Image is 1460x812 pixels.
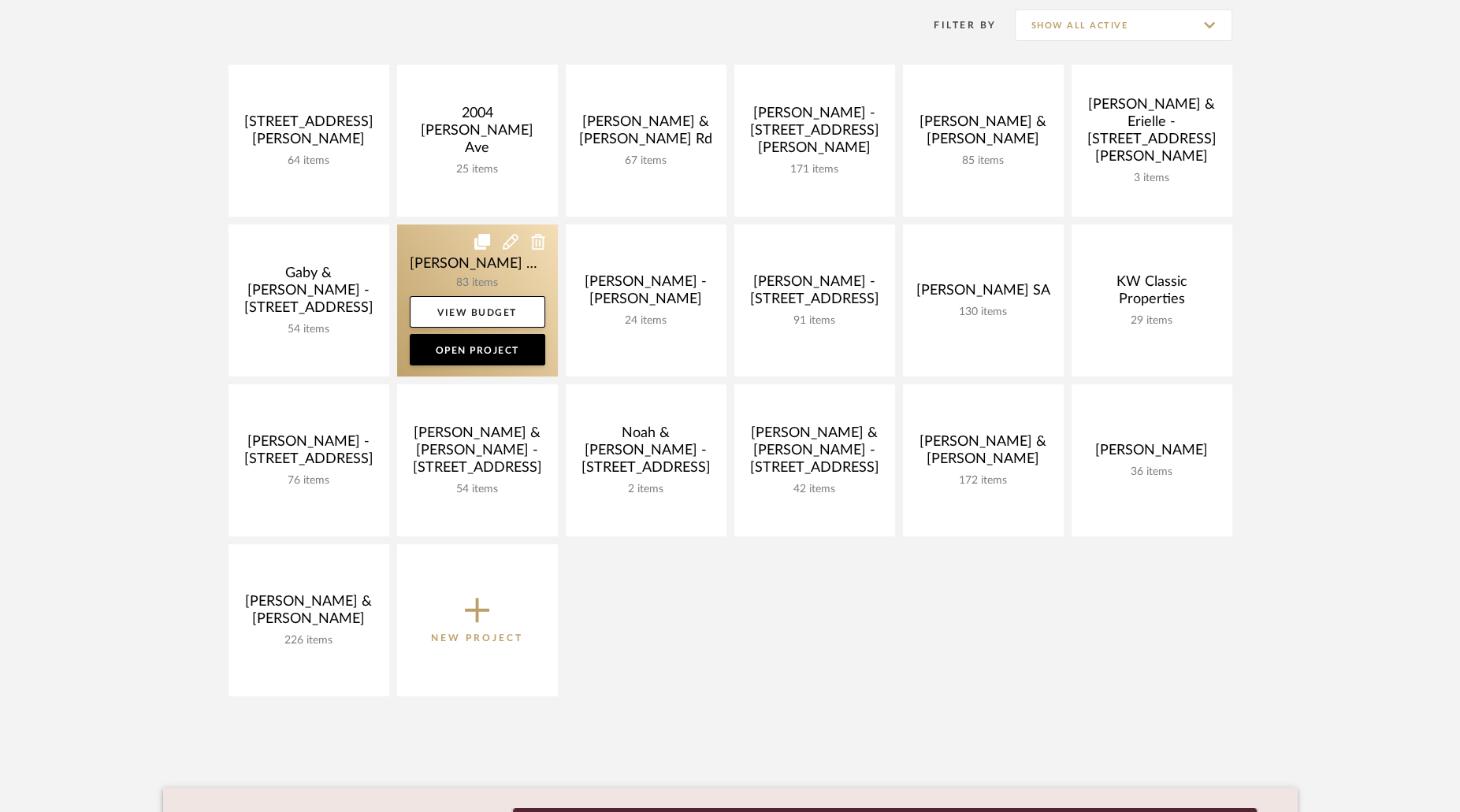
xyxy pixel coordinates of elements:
[1084,442,1220,465] div: [PERSON_NAME]
[397,544,558,696] button: New Project
[747,163,882,176] div: 171 items
[747,425,882,483] div: [PERSON_NAME] & [PERSON_NAME] - [STREET_ADDRESS]
[410,483,545,496] div: 54 items
[747,273,882,314] div: [PERSON_NAME] - [STREET_ADDRESS]
[747,483,882,496] div: 42 items
[410,296,545,328] a: View Budget
[1084,172,1220,185] div: 3 items
[410,105,545,163] div: 2004 [PERSON_NAME] Ave
[578,483,714,496] div: 2 items
[578,113,714,154] div: [PERSON_NAME] & [PERSON_NAME] Rd
[241,154,377,168] div: 64 items
[578,314,714,328] div: 24 items
[578,273,714,314] div: [PERSON_NAME] - [PERSON_NAME]
[241,593,377,634] div: [PERSON_NAME] & [PERSON_NAME]
[747,105,882,163] div: [PERSON_NAME] - [STREET_ADDRESS][PERSON_NAME]
[241,474,377,488] div: 76 items
[914,17,997,33] div: Filter By
[1084,465,1220,479] div: 36 items
[431,630,523,646] p: New Project
[410,163,545,176] div: 25 items
[916,154,1051,168] div: 85 items
[747,314,882,328] div: 91 items
[1084,96,1220,172] div: [PERSON_NAME] & Erielle - [STREET_ADDRESS][PERSON_NAME]
[916,113,1051,154] div: [PERSON_NAME] & [PERSON_NAME]
[410,334,545,365] a: Open Project
[241,433,377,474] div: [PERSON_NAME] - [STREET_ADDRESS]
[916,474,1051,488] div: 172 items
[241,634,377,647] div: 226 items
[578,425,714,483] div: Noah & [PERSON_NAME] - [STREET_ADDRESS]
[578,154,714,168] div: 67 items
[241,265,377,323] div: Gaby & [PERSON_NAME] -[STREET_ADDRESS]
[1084,273,1220,314] div: KW Classic Properties
[916,433,1051,474] div: [PERSON_NAME] & [PERSON_NAME]
[916,306,1051,319] div: 130 items
[241,113,377,154] div: [STREET_ADDRESS][PERSON_NAME]
[410,425,545,483] div: [PERSON_NAME] & [PERSON_NAME] - [STREET_ADDRESS]
[1084,314,1220,328] div: 29 items
[241,323,377,336] div: 54 items
[916,282,1051,306] div: [PERSON_NAME] SA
